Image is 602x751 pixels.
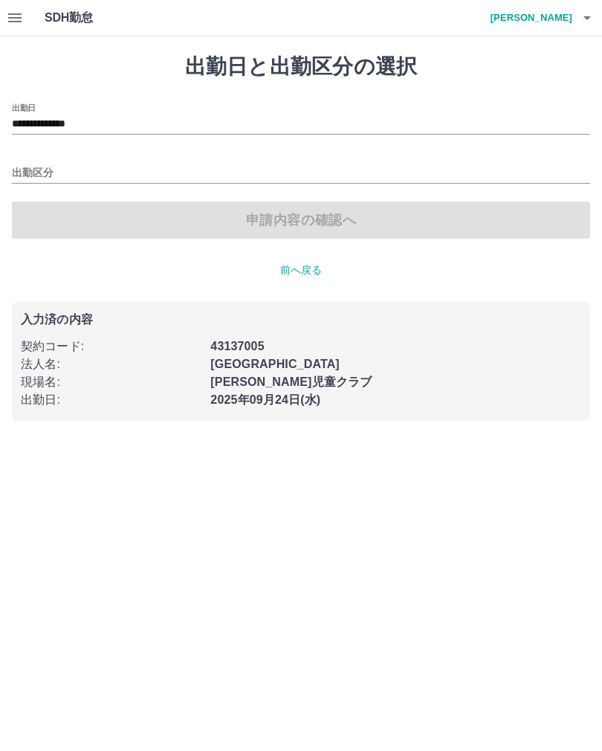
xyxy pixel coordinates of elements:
b: 2025年09月24日(水) [210,393,320,406]
b: 43137005 [210,340,264,352]
p: 前へ戻る [12,262,590,278]
b: [GEOGRAPHIC_DATA] [210,358,340,370]
label: 出勤日 [12,102,36,113]
b: [PERSON_NAME]児童クラブ [210,375,372,388]
p: 契約コード : [21,338,201,355]
p: 出勤日 : [21,391,201,409]
h1: 出勤日と出勤区分の選択 [12,54,590,80]
p: 入力済の内容 [21,314,581,326]
p: 現場名 : [21,373,201,391]
p: 法人名 : [21,355,201,373]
